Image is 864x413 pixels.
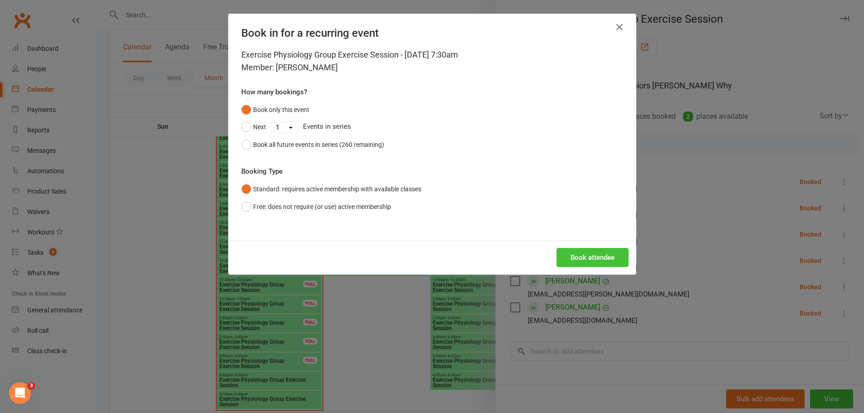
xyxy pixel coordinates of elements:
button: Book attendee [556,248,629,267]
div: Book all future events in series (260 remaining) [253,140,384,150]
label: Booking Type [241,166,283,177]
button: Book only this event [241,101,309,118]
button: Book all future events in series (260 remaining) [241,136,384,153]
button: Close [612,20,627,34]
button: Standard: requires active membership with available classes [241,180,421,198]
button: Next [241,118,266,136]
h4: Book in for a recurring event [241,27,623,39]
span: 3 [28,382,35,389]
div: Exercise Physiology Group Exercise Session - [DATE] 7:30am Member: [PERSON_NAME] [241,49,623,74]
button: Free: does not require (or use) active membership [241,198,391,215]
label: How many bookings? [241,87,307,97]
div: Events in series [241,118,623,136]
iframe: Intercom live chat [9,382,31,404]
